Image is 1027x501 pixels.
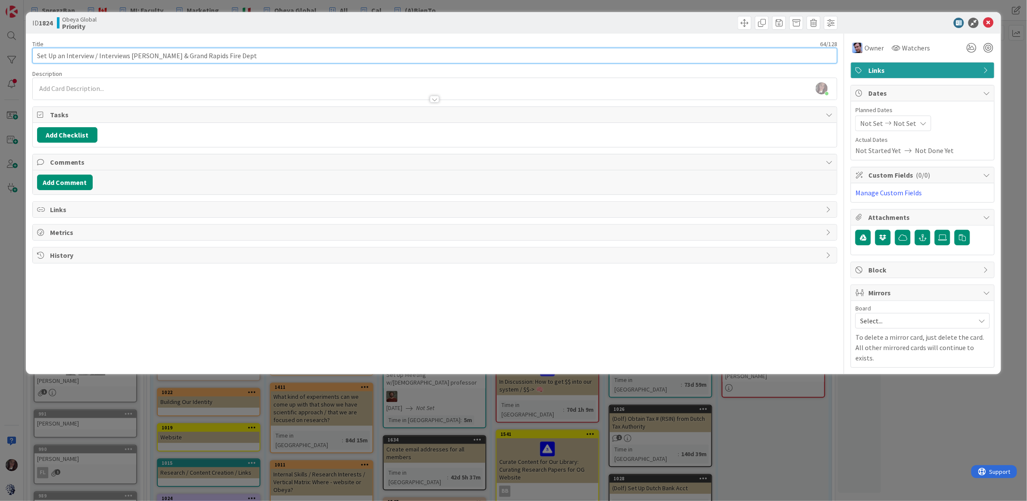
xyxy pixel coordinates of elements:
span: Planned Dates [855,106,990,115]
a: Manage Custom Fields [855,188,922,197]
span: Attachments [868,212,979,222]
span: Owner [864,43,884,53]
span: Select... [860,315,971,327]
span: Links [50,204,822,215]
span: Actual Dates [855,135,990,144]
b: Priority [62,23,97,30]
span: Board [855,305,871,311]
img: JB [852,43,863,53]
span: Not Set [893,118,916,128]
span: Dates [868,88,979,98]
span: Links [868,65,979,75]
span: Description [32,70,62,78]
span: Not Set [860,118,883,128]
button: Add Checklist [37,127,97,143]
span: Mirrors [868,288,979,298]
span: Support [18,1,39,12]
span: Custom Fields [868,170,979,180]
span: ID [32,18,53,28]
button: Add Comment [37,175,93,190]
span: Tasks [50,110,822,120]
span: Metrics [50,227,822,238]
span: Obeya Global [62,16,97,23]
span: Watchers [902,43,930,53]
p: To delete a mirror card, just delete the card. All other mirrored cards will continue to exists. [855,332,990,363]
input: type card name here... [32,48,838,63]
span: Block [868,265,979,275]
div: 64 / 128 [46,40,838,48]
span: History [50,250,822,260]
label: Title [32,40,44,48]
span: Not Started Yet [855,145,901,156]
span: Not Done Yet [915,145,954,156]
span: ( 0/0 ) [916,171,930,179]
b: 1824 [39,19,53,27]
img: WIonnMY7p3XofgUWOABbbE3lo9ZeZucQ.jpg [816,82,828,94]
span: Comments [50,157,822,167]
